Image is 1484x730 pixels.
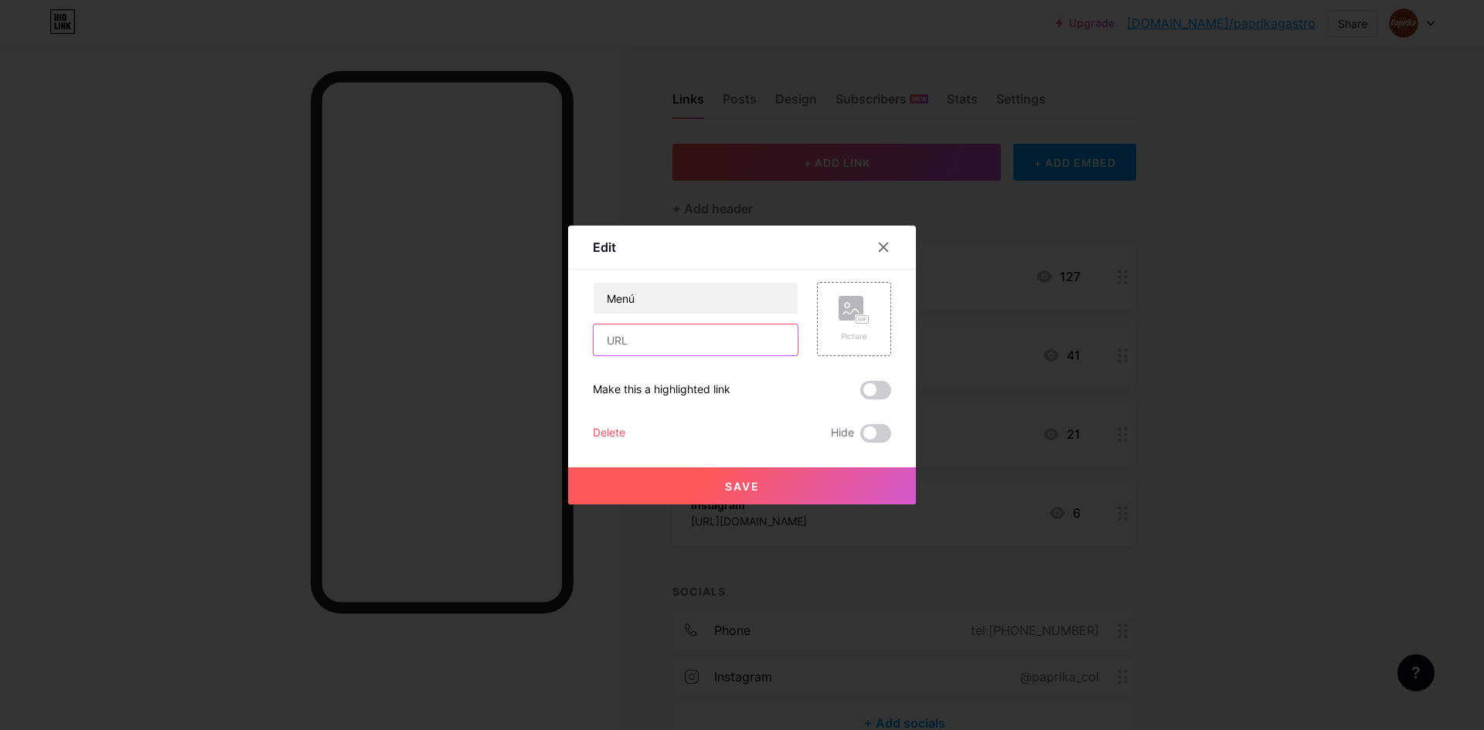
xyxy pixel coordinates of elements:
input: URL [594,324,798,355]
input: Title [594,283,798,314]
span: Save [725,480,760,493]
span: Hide [831,424,854,443]
button: Save [568,467,916,504]
div: Make this a highlighted link [593,381,730,399]
div: Delete [593,424,625,443]
div: Edit [593,238,616,256]
div: Picture [839,331,870,342]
